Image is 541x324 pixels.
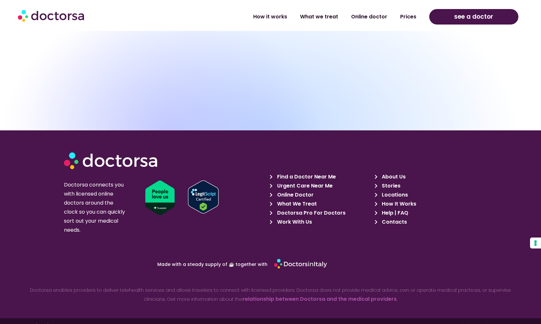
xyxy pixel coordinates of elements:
[270,208,371,218] a: Doctorsa Pro For Doctors
[375,199,476,208] a: How It Works
[19,286,522,304] p: Doctorsa enables providers to deliver telehealth services and allows travelers to connect with li...
[429,9,518,25] a: see a doctor
[375,218,476,227] a: Contacts
[394,9,423,24] a: Prices
[97,262,267,267] p: Made with a steady supply of ☕ together with
[345,9,394,24] a: Online doctor
[276,190,314,199] span: Online Doctor
[276,199,317,208] span: What We Treat
[380,190,408,199] span: Locations
[270,190,371,199] a: Online Doctor
[380,181,401,190] span: Stories
[294,9,345,24] a: What we treat
[270,199,371,208] a: What We Treat
[270,181,371,190] a: Urgent Care Near Me
[380,208,408,218] span: Help | FAQ
[375,208,476,218] a: Help | FAQ
[247,9,294,24] a: How it works
[375,190,476,199] a: Locations
[270,218,371,227] a: Work With Us
[375,172,476,181] a: About Us
[276,218,312,227] span: Work With Us
[270,172,371,181] a: Find a Doctor Near Me
[530,238,541,248] button: Your consent preferences for tracking technologies
[188,180,274,214] a: Verify LegitScript Approval for www.doctorsa.com
[243,295,397,303] a: relationship between Doctorsa and the medical providers
[380,199,416,208] span: How It Works
[380,172,406,181] span: About Us
[397,296,398,302] strong: .
[454,12,493,22] span: see a doctor
[141,9,422,24] nav: Menu
[276,172,336,181] span: Find a Doctor Near Me
[380,218,407,227] span: Contacts
[276,208,346,218] span: Doctorsa Pro For Doctors
[64,180,128,235] p: Doctorsa connects you with licensed online doctors around the clock so you can quickly sort out y...
[188,180,219,214] img: Verify Approval for www.doctorsa.com
[276,181,333,190] span: Urgent Care Near Me
[375,181,476,190] a: Stories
